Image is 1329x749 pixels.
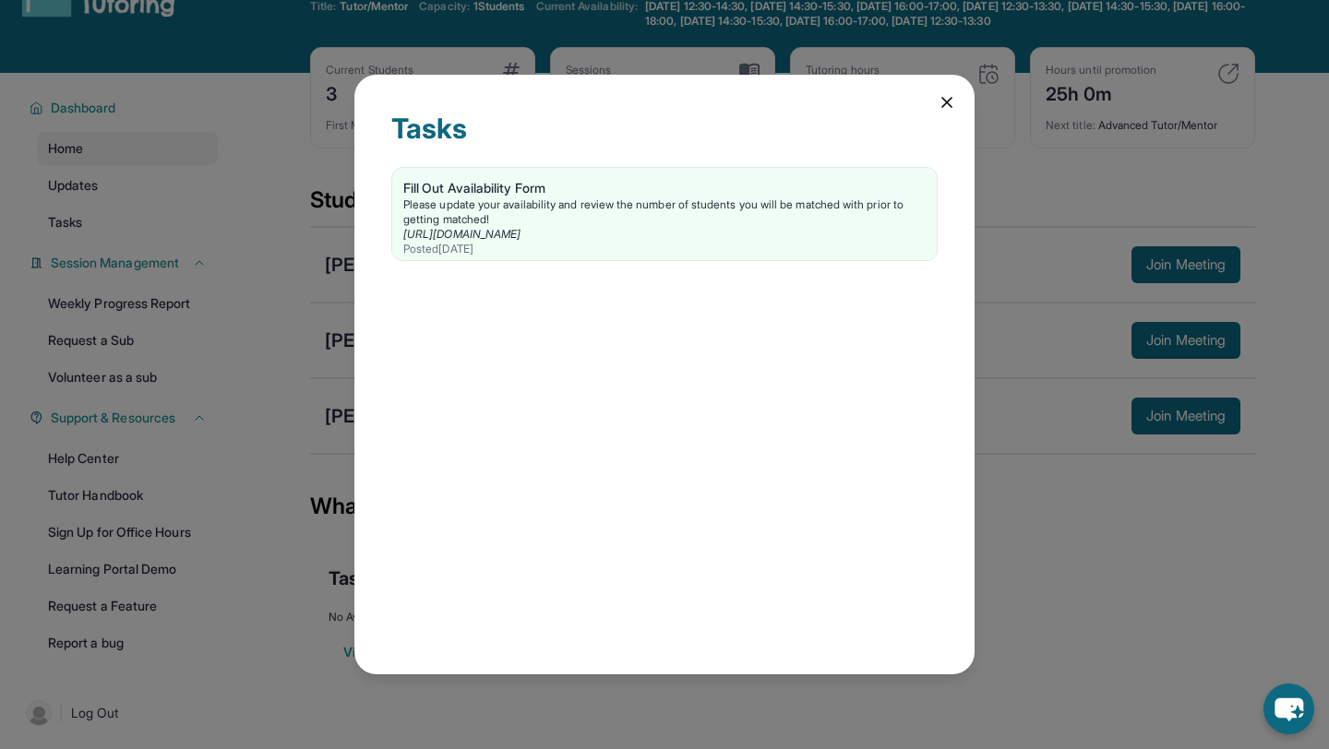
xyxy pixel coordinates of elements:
div: Tasks [391,112,938,167]
div: Fill Out Availability Form [403,179,926,197]
a: [URL][DOMAIN_NAME] [403,227,521,241]
a: Fill Out Availability FormPlease update your availability and review the number of students you w... [392,168,937,260]
button: chat-button [1263,684,1314,734]
div: Posted [DATE] [403,242,926,256]
div: Please update your availability and review the number of students you will be matched with prior ... [403,197,926,227]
